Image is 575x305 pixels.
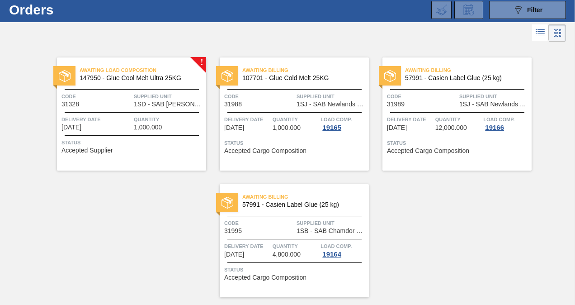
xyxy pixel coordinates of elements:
[320,115,367,131] a: Load Comp.19165
[320,242,367,258] a: Load Comp.19164
[242,201,362,208] span: 57991 - Casien Label Glue (25 kg)
[224,148,306,154] span: Accepted Cargo Composition
[80,66,206,75] span: Awaiting Load Composition
[273,251,301,258] span: 4,800.000
[134,124,162,131] span: 1,000.000
[369,57,532,171] a: statusAwaiting Billing57991 - Casien Label Glue (25 kg)Code31989Supplied Unit1SJ - SAB Newlands B...
[297,101,367,108] span: 1SJ - SAB Newlands Brewery
[320,115,352,124] span: Load Comp.
[387,115,433,124] span: Delivery Date
[384,70,396,82] img: status
[222,70,233,82] img: status
[61,101,79,108] span: 31328
[80,75,199,81] span: 147950 - Glue Cool Melt Ultra 25KG
[405,75,524,81] span: 57991 - Casien Label Glue (25 kg)
[483,124,506,131] div: 19166
[273,242,319,251] span: Quantity
[222,197,233,209] img: status
[454,1,483,19] div: Order Review Request
[297,219,367,228] span: Supplied Unit
[242,66,369,75] span: Awaiting Billing
[459,101,529,108] span: 1SJ - SAB Newlands Brewery
[387,124,407,131] span: 09/23/2025
[387,148,469,154] span: Accepted Cargo Composition
[297,92,367,101] span: Supplied Unit
[387,92,457,101] span: Code
[549,24,566,42] div: Card Vision
[224,251,244,258] span: 09/24/2025
[224,228,242,234] span: 31995
[320,251,343,258] div: 19164
[320,124,343,131] div: 19165
[483,115,529,131] a: Load Comp.19166
[9,5,134,15] h1: Orders
[224,101,242,108] span: 31988
[224,265,367,274] span: Status
[435,124,467,131] span: 12,000.000
[489,1,566,19] button: Filter
[61,92,132,101] span: Code
[405,66,532,75] span: Awaiting Billing
[224,115,270,124] span: Delivery Date
[224,219,294,228] span: Code
[43,57,206,171] a: !statusAwaiting Load Composition147950 - Glue Cool Melt Ultra 25KGCode31328Supplied Unit1SD - SAB...
[59,70,71,82] img: status
[387,101,405,108] span: 31989
[387,138,529,148] span: Status
[431,1,452,19] div: Import Order Negotiation
[273,124,301,131] span: 1,000.000
[206,184,369,297] a: statusAwaiting Billing57991 - Casien Label Glue (25 kg)Code31995Supplied Unit1SB - SAB Chamdor Br...
[134,101,204,108] span: 1SD - SAB Rosslyn Brewery
[483,115,514,124] span: Load Comp.
[61,124,81,131] span: 09/04/2025
[134,92,204,101] span: Supplied Unit
[206,57,369,171] a: statusAwaiting Billing107701 - Glue Cold Melt 25KGCode31988Supplied Unit1SJ - SAB Newlands Brewer...
[224,124,244,131] span: 09/23/2025
[320,242,352,251] span: Load Comp.
[134,115,204,124] span: Quantity
[532,24,549,42] div: List Vision
[242,192,369,201] span: Awaiting Billing
[242,75,362,81] span: 107701 - Glue Cold Melt 25KG
[297,228,367,234] span: 1SB - SAB Chamdor Brewery
[224,92,294,101] span: Code
[527,6,542,14] span: Filter
[224,242,270,251] span: Delivery Date
[61,147,113,154] span: Accepted Supplier
[61,115,132,124] span: Delivery Date
[224,138,367,148] span: Status
[224,274,306,281] span: Accepted Cargo Composition
[61,138,204,147] span: Status
[459,92,529,101] span: Supplied Unit
[435,115,481,124] span: Quantity
[273,115,319,124] span: Quantity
